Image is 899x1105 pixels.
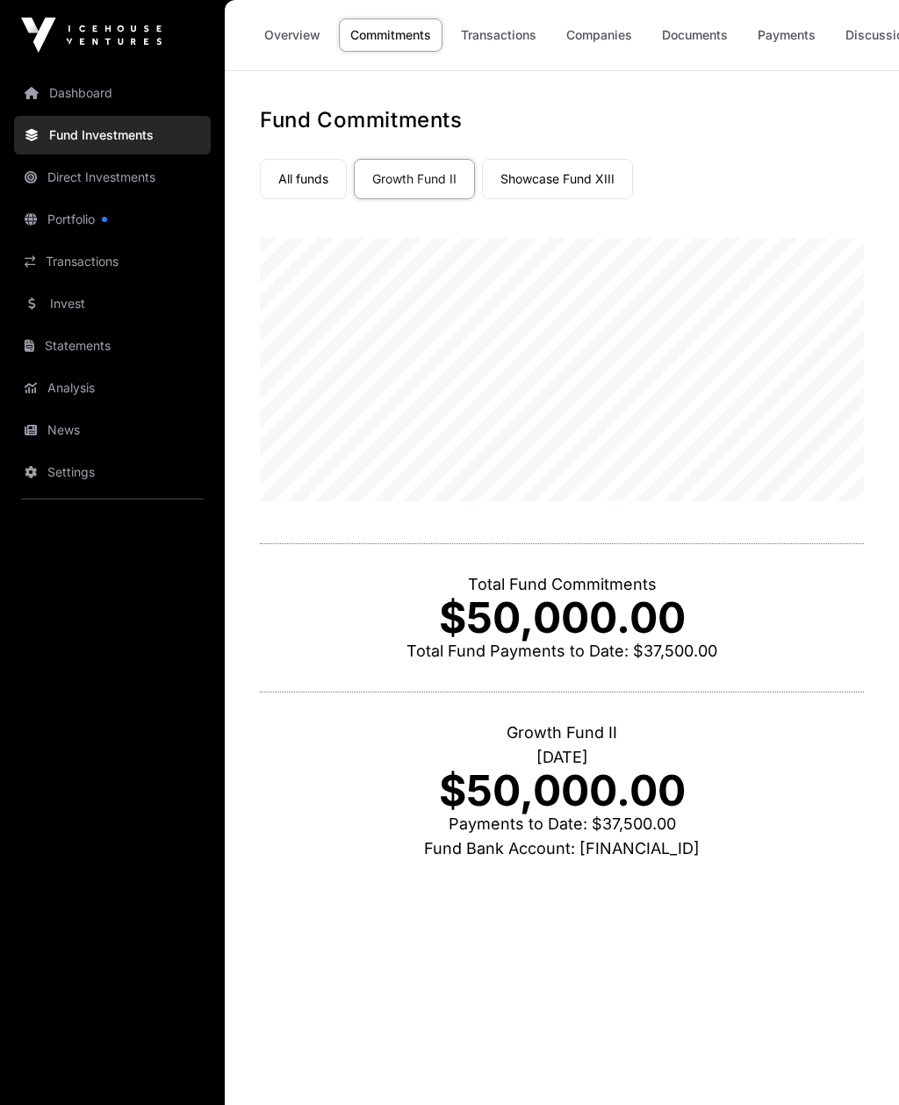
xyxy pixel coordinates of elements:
h1: Fund Commitments [260,106,864,134]
a: Portfolio [14,200,211,239]
a: Overview [253,18,332,52]
a: Transactions [14,242,211,281]
a: Dashboard [14,74,211,112]
a: Documents [651,18,739,52]
a: Growth Fund II [354,159,475,199]
img: Icehouse Ventures Logo [21,18,162,53]
a: Showcase Fund XIII [482,159,633,199]
p: Total Fund Payments to Date: $37,500.00 [260,639,864,664]
p: Growth Fund II [260,721,864,745]
a: Commitments [339,18,442,52]
a: Statements [14,326,211,365]
a: Fund Investments [14,116,211,154]
a: Analysis [14,369,211,407]
p: $50,000.00 [260,597,864,639]
a: Settings [14,453,211,492]
p: Total Fund Commitments [260,572,864,597]
a: All funds [260,159,347,199]
p: Fund Bank Account: [FINANCIAL_ID] [260,836,864,861]
p: [DATE] [260,745,864,770]
p: $50,000.00 [260,770,864,812]
a: Direct Investments [14,158,211,197]
a: Companies [555,18,644,52]
a: Transactions [449,18,548,52]
a: Invest [14,284,211,323]
a: News [14,411,211,449]
a: Payments [746,18,827,52]
p: Payments to Date: $37,500.00 [260,812,864,836]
